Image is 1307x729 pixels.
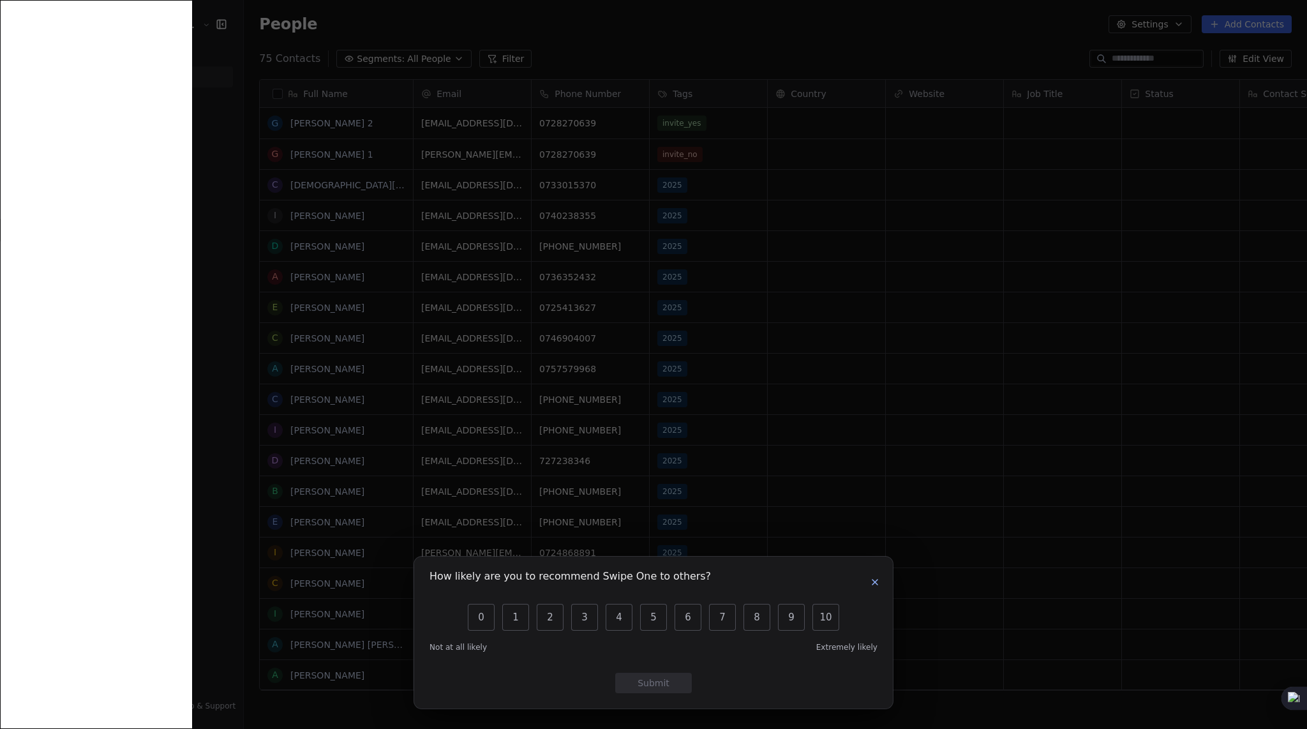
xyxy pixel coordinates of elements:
[812,604,839,631] button: 10
[709,604,736,631] button: 7
[615,673,692,693] button: Submit
[429,572,711,585] h1: How likely are you to recommend Swipe One to others?
[571,604,598,631] button: 3
[816,642,878,652] span: Extremely likely
[502,604,529,631] button: 1
[743,604,770,631] button: 8
[778,604,805,631] button: 9
[640,604,667,631] button: 5
[468,604,495,631] button: 0
[606,604,632,631] button: 4
[675,604,701,631] button: 6
[429,642,487,652] span: Not at all likely
[537,604,564,631] button: 2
